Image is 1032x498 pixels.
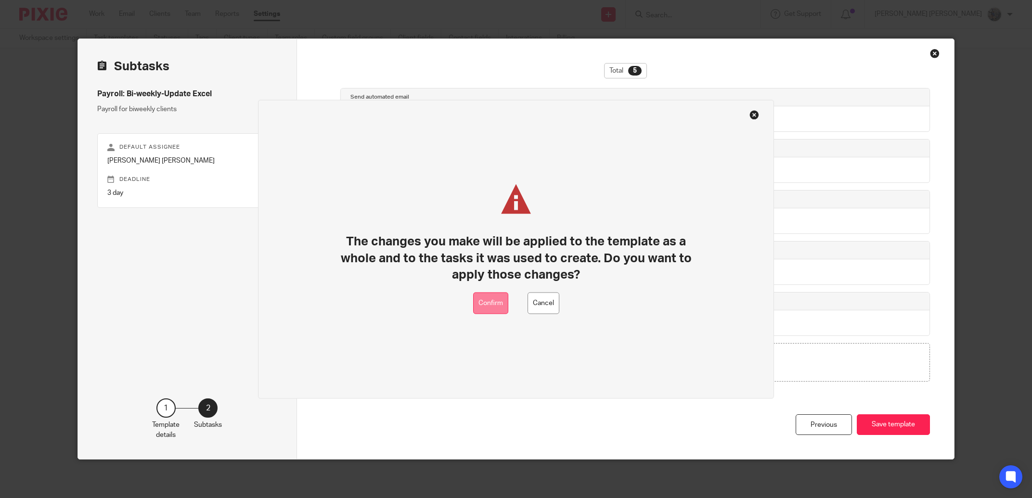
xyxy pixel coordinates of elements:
[152,420,180,440] p: Template details
[156,398,176,418] div: 1
[857,414,930,435] button: Save template
[194,420,222,430] p: Subtasks
[97,104,277,114] p: Payroll for biweekly clients
[628,66,642,76] div: 5
[350,93,409,101] h4: Send automated email
[604,63,647,78] div: Total
[107,176,267,183] p: Deadline
[198,398,218,418] div: 2
[107,188,267,198] p: 3 day
[107,143,267,151] p: Default assignee
[796,414,852,435] div: Previous
[473,293,508,314] button: Confirm
[528,293,559,314] button: Cancel
[97,89,277,99] h4: Payroll: Bi-weekly-Update Excel
[107,156,267,166] p: [PERSON_NAME] [PERSON_NAME]
[336,233,697,283] h1: The changes you make will be applied to the template as a whole and to the tasks it was used to c...
[930,49,940,58] div: Close this dialog window
[97,58,169,75] h2: Subtasks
